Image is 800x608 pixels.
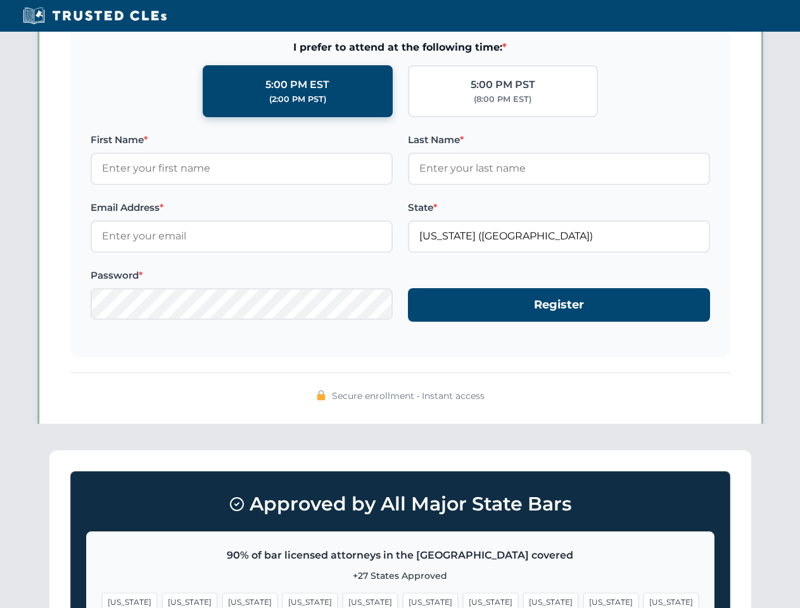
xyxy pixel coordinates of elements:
[316,390,326,400] img: 🔒
[265,77,329,93] div: 5:00 PM EST
[408,288,710,322] button: Register
[91,132,393,148] label: First Name
[91,39,710,56] span: I prefer to attend at the following time:
[91,200,393,215] label: Email Address
[408,132,710,148] label: Last Name
[408,153,710,184] input: Enter your last name
[102,569,699,583] p: +27 States Approved
[86,487,714,521] h3: Approved by All Major State Bars
[19,6,170,25] img: Trusted CLEs
[91,153,393,184] input: Enter your first name
[91,220,393,252] input: Enter your email
[474,93,531,106] div: (8:00 PM EST)
[332,389,485,403] span: Secure enrollment • Instant access
[408,200,710,215] label: State
[102,547,699,564] p: 90% of bar licensed attorneys in the [GEOGRAPHIC_DATA] covered
[269,93,326,106] div: (2:00 PM PST)
[471,77,535,93] div: 5:00 PM PST
[91,268,393,283] label: Password
[408,220,710,252] input: Florida (FL)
